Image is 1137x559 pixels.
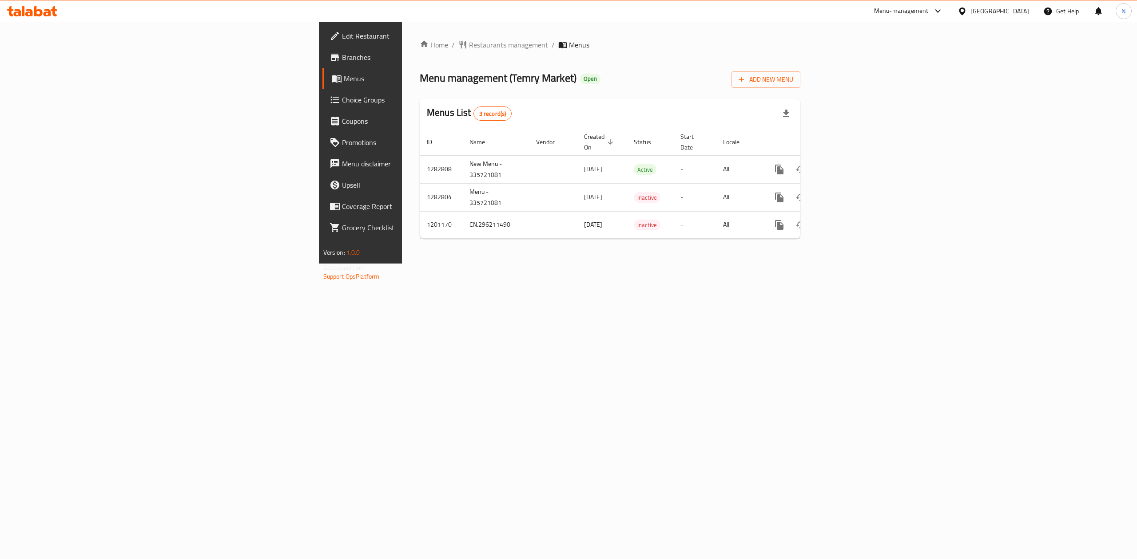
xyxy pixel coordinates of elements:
[342,158,502,169] span: Menu disclaimer
[580,75,600,83] span: Open
[790,159,811,180] button: Change Status
[322,196,509,217] a: Coverage Report
[673,211,716,238] td: -
[584,191,602,203] span: [DATE]
[584,219,602,230] span: [DATE]
[775,103,797,124] div: Export file
[739,74,793,85] span: Add New Menu
[634,165,656,175] span: Active
[874,6,929,16] div: Menu-management
[342,31,502,41] span: Edit Restaurant
[762,129,861,156] th: Actions
[427,106,512,121] h2: Menus List
[716,183,762,211] td: All
[584,163,602,175] span: [DATE]
[731,71,800,88] button: Add New Menu
[322,153,509,174] a: Menu disclaimer
[323,262,364,273] span: Get support on:
[723,137,751,147] span: Locale
[634,192,660,203] div: Inactive
[344,73,502,84] span: Menus
[790,187,811,208] button: Change Status
[322,110,509,132] a: Coupons
[536,137,566,147] span: Vendor
[469,137,497,147] span: Name
[569,39,589,50] span: Menus
[580,74,600,84] div: Open
[342,137,502,148] span: Promotions
[323,271,380,282] a: Support.OpsPlatform
[342,180,502,190] span: Upsell
[322,25,509,47] a: Edit Restaurant
[474,110,512,118] span: 3 record(s)
[634,137,663,147] span: Status
[1121,6,1125,16] span: N
[673,155,716,183] td: -
[716,155,762,183] td: All
[769,214,790,236] button: more
[552,39,555,50] li: /
[634,193,660,203] span: Inactive
[322,47,509,68] a: Branches
[322,68,509,89] a: Menus
[680,131,705,153] span: Start Date
[342,94,502,105] span: Choice Groups
[790,214,811,236] button: Change Status
[473,106,512,121] div: Total records count
[342,201,502,212] span: Coverage Report
[420,39,800,50] nav: breadcrumb
[673,183,716,211] td: -
[322,89,509,110] a: Choice Groups
[634,220,660,230] span: Inactive
[342,52,502,63] span: Branches
[323,247,345,258] span: Version:
[342,116,502,126] span: Coupons
[970,6,1029,16] div: [GEOGRAPHIC_DATA]
[322,174,509,196] a: Upsell
[346,247,360,258] span: 1.0.0
[322,132,509,153] a: Promotions
[716,211,762,238] td: All
[584,131,616,153] span: Created On
[769,159,790,180] button: more
[420,129,861,239] table: enhanced table
[342,222,502,233] span: Grocery Checklist
[322,217,509,238] a: Grocery Checklist
[769,187,790,208] button: more
[634,164,656,175] div: Active
[427,137,444,147] span: ID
